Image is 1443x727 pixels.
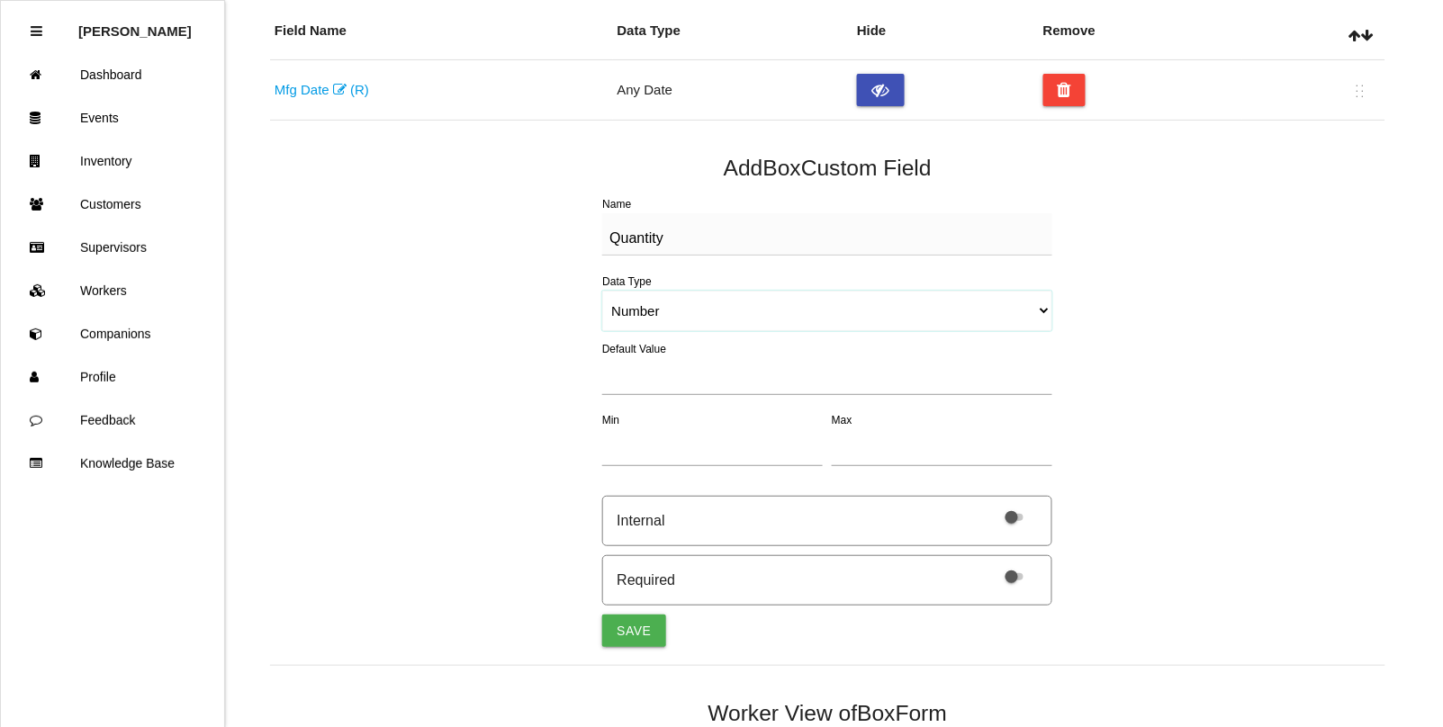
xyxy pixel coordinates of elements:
[602,496,1052,546] div: Internal will hide field from customer view
[1,96,224,139] a: Events
[602,198,631,211] label: Name
[1,399,224,442] a: Feedback
[852,3,1039,60] th: Hide
[270,156,1385,180] h5: Add Box Custom Field
[832,412,852,428] label: Max
[602,213,1052,256] textarea: Quantity
[602,615,665,647] button: Save
[602,275,651,288] label: Data Type
[1,442,224,485] a: Knowledge Base
[270,701,1385,725] h5: Worker View of Box Form
[602,555,1052,606] div: Required will ensure answer is provided
[275,82,369,97] a: Mfg Date (R)
[617,510,664,532] div: Internal
[613,3,853,60] th: Data Type
[1,312,224,355] a: Companions
[270,3,613,60] th: Field Name
[617,570,675,591] div: Required
[1039,3,1242,60] th: Remove
[1,139,224,183] a: Inventory
[602,412,619,428] label: Min
[1,53,224,96] a: Dashboard
[613,60,853,121] td: Any Date
[1,226,224,269] a: Supervisors
[1,269,224,312] a: Workers
[602,341,666,357] label: Default Value
[1,183,224,226] a: Customers
[1,355,224,399] a: Profile
[31,10,42,53] div: Close
[78,10,192,39] p: Rosie Blandino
